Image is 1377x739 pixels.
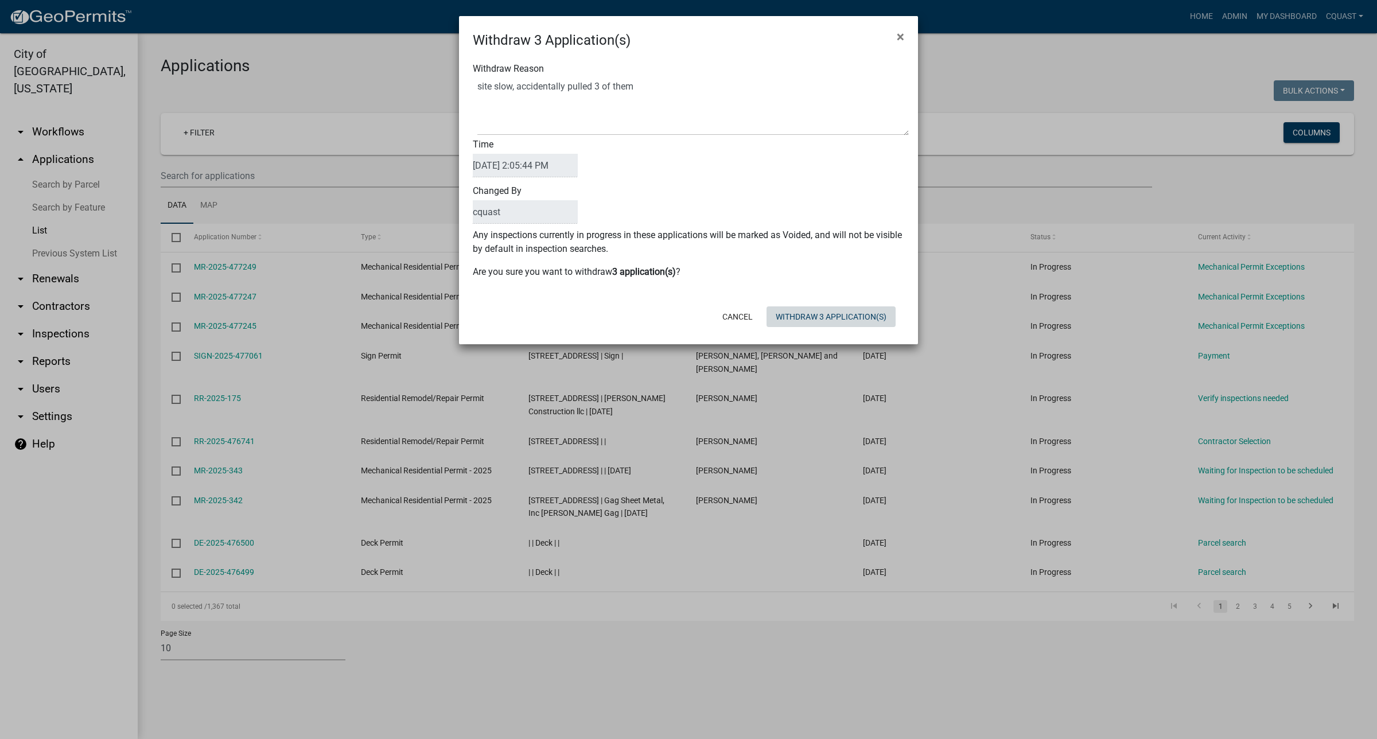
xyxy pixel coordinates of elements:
p: Any inspections currently in progress in these applications will be marked as Voided, and will no... [473,228,904,256]
label: Withdraw Reason [473,64,544,73]
button: Cancel [713,306,762,327]
input: BulkActionUser [473,200,578,224]
h4: Withdraw 3 Application(s) [473,30,631,50]
label: Changed By [473,186,578,224]
button: Withdraw 3 Application(s) [767,306,896,327]
p: Are you sure you want to withdraw ? [473,265,904,279]
b: 3 application(s) [612,266,676,277]
span: × [897,29,904,45]
label: Time [473,140,578,177]
textarea: Withdraw Reason [477,78,909,135]
button: Close [888,21,913,53]
input: DateTime [473,154,578,177]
